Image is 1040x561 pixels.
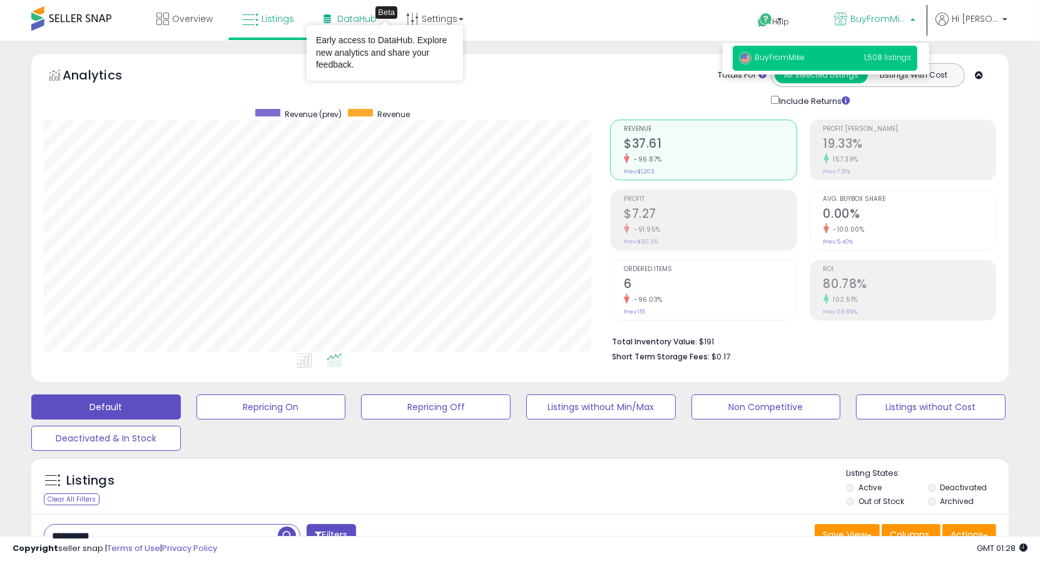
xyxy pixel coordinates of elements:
[859,482,882,493] label: Active
[624,308,645,316] small: Prev: 151
[630,225,661,234] small: -91.95%
[823,266,996,273] span: ROI
[775,67,868,83] button: All Selected Listings
[262,13,294,25] span: Listings
[935,13,1007,41] a: Hi [PERSON_NAME]
[624,126,796,133] span: Revenue
[624,168,655,175] small: Prev: $1,203
[63,66,146,87] h5: Analytics
[630,155,662,164] small: -96.87%
[612,333,987,348] li: $191
[31,426,181,451] button: Deactivated & In Stock
[952,13,999,25] span: Hi [PERSON_NAME]
[977,542,1027,554] span: 2025-09-16 01:28 GMT
[612,351,710,362] b: Short Term Storage Fees:
[942,524,996,545] button: Actions
[162,542,217,554] a: Privacy Policy
[624,207,796,224] h2: $7.27
[773,16,790,27] span: Help
[172,13,213,25] span: Overview
[829,295,859,304] small: 102.51%
[624,238,658,245] small: Prev: $90.36
[285,109,342,120] span: Revenue (prev)
[375,6,397,19] div: Tooltip anchor
[612,336,697,347] b: Total Inventory Value:
[624,266,796,273] span: Ordered Items
[823,136,996,153] h2: 19.33%
[940,482,987,493] label: Deactivated
[307,524,355,546] button: Filters
[107,542,160,554] a: Terms of Use
[823,308,858,316] small: Prev: 39.89%
[846,468,1008,480] p: Listing States:
[890,528,929,541] span: Columns
[823,207,996,224] h2: 0.00%
[337,13,377,25] span: DataHub
[859,496,904,507] label: Out of Stock
[739,52,752,64] img: usa.png
[66,472,115,490] h5: Listings
[815,524,880,545] button: Save View
[316,34,454,71] div: Early access to DataHub. Explore new analytics and share your feedback.
[823,126,996,133] span: Profit [PERSON_NAME]
[44,493,99,505] div: Clear All Filters
[739,52,805,63] span: BuyFromMike
[196,394,346,419] button: Repricing On
[762,93,865,107] div: Include Returns
[526,394,676,419] button: Listings without Min/Max
[882,524,941,545] button: Columns
[691,394,841,419] button: Non Competitive
[867,67,961,83] button: Listings With Cost
[864,52,911,63] span: 1,508 listings
[13,543,217,555] div: seller snap | |
[13,542,58,554] strong: Copyright
[748,3,814,41] a: Help
[624,277,796,294] h2: 6
[823,277,996,294] h2: 80.78%
[31,394,181,419] button: Default
[856,394,1006,419] button: Listings without Cost
[829,225,865,234] small: -100.00%
[940,496,974,507] label: Archived
[377,109,410,120] span: Revenue
[624,136,796,153] h2: $37.61
[823,196,996,203] span: Avg. Buybox Share
[850,13,907,25] span: BuyFromMike
[718,69,767,81] div: Totals For
[757,13,773,28] i: Get Help
[630,295,663,304] small: -96.03%
[624,196,796,203] span: Profit
[711,351,730,363] span: $0.17
[823,168,851,175] small: Prev: 7.51%
[361,394,511,419] button: Repricing Off
[823,238,854,245] small: Prev: 5.40%
[829,155,859,164] small: 157.39%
